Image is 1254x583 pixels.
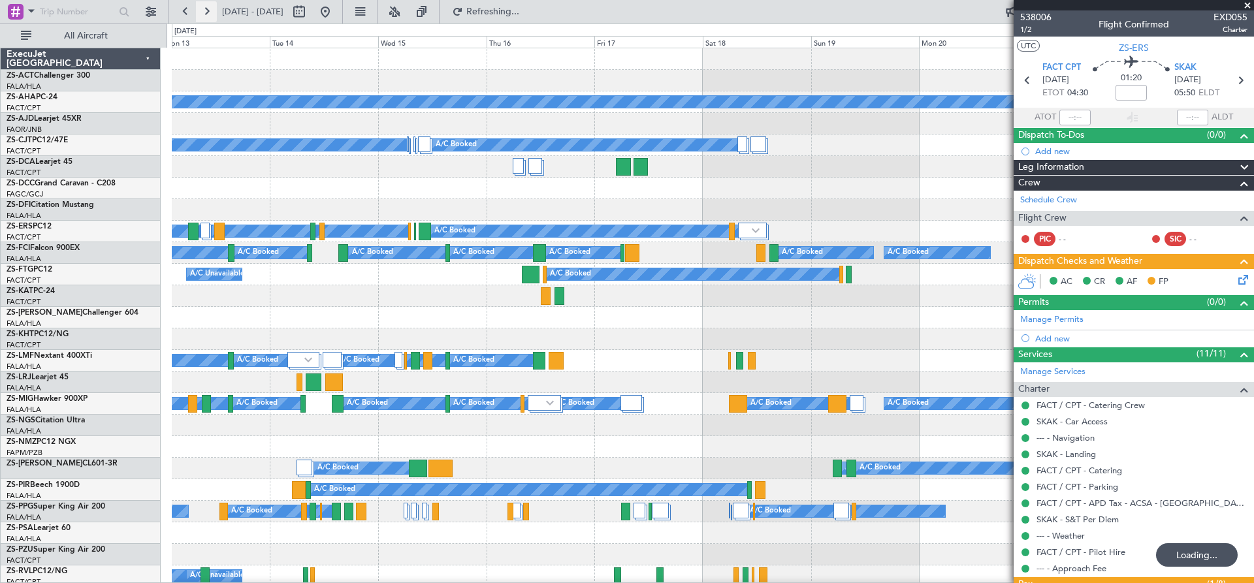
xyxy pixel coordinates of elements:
span: [DATE] [1042,74,1069,87]
span: ZS-ERS [7,223,33,230]
div: A/C Booked [347,394,388,413]
a: Schedule Crew [1020,194,1077,207]
a: ZS-DFICitation Mustang [7,201,94,209]
span: AF [1127,276,1137,289]
a: ZS-PSALearjet 60 [7,524,71,532]
div: A/C Booked [317,458,359,478]
span: ZS-RVL [7,567,33,575]
div: - - [1059,233,1088,245]
div: Thu 16 [487,36,595,48]
span: Charter [1018,382,1050,397]
div: A/C Unavailable [190,264,244,284]
span: ZS-NMZ [7,438,37,446]
span: All Aircraft [34,31,138,40]
div: A/C Booked [553,394,594,413]
button: UTC [1017,40,1040,52]
span: ZS-PIR [7,481,30,489]
a: FACT/CPT [7,168,40,178]
span: ZS-CJT [7,136,32,144]
span: (11/11) [1197,347,1226,360]
a: FALA/HLA [7,491,41,501]
a: FACT / CPT - Pilot Hire [1037,546,1125,558]
div: PIC [1034,232,1055,246]
div: SIC [1165,232,1186,246]
div: A/C Booked [231,501,272,521]
a: FAOR/JNB [7,125,42,134]
a: FACT/CPT [7,232,40,242]
a: ZS-FTGPC12 [7,266,52,274]
a: ZS-MIGHawker 900XP [7,395,88,403]
span: [DATE] [1174,74,1201,87]
input: Trip Number [40,2,115,22]
div: Mon 13 [162,36,270,48]
input: --:-- [1059,110,1091,125]
span: Flight Crew [1018,211,1067,226]
div: A/C Booked [750,394,792,413]
span: EXD055 [1214,10,1247,24]
span: 04:30 [1067,87,1088,100]
span: ZS-[PERSON_NAME] [7,309,82,317]
span: Permits [1018,295,1049,310]
a: ZS-LMFNextant 400XTi [7,352,92,360]
div: Tue 14 [270,36,378,48]
div: Loading... [1156,543,1238,567]
a: ZS-KHTPC12/NG [7,330,69,338]
a: FAPM/PZB [7,448,42,458]
a: FALA/HLA [7,534,41,544]
a: ZS-ERSPC12 [7,223,52,230]
span: ZS-PPG [7,503,33,511]
span: 05:50 [1174,87,1195,100]
a: FACT/CPT [7,340,40,350]
a: ZS-LRJLearjet 45 [7,373,69,381]
div: A/C Booked [352,243,393,262]
a: SKAK - Landing [1037,449,1096,460]
span: ZS-LMF [7,352,34,360]
span: ELDT [1198,87,1219,100]
a: ZS-DCCGrand Caravan - C208 [7,180,116,187]
a: ZS-DCALearjet 45 [7,158,72,166]
span: FACT CPT [1042,61,1081,74]
span: ZS-ERS [1119,41,1149,55]
a: --- - Weather [1037,530,1085,541]
div: A/C Booked [236,394,278,413]
a: FACT / CPT - Parking [1037,481,1118,492]
a: ZS-PIRBeech 1900D [7,481,80,489]
a: FALA/HLA [7,405,41,415]
a: FALA/HLA [7,211,41,221]
span: Refreshing... [466,7,521,16]
a: FACT/CPT [7,297,40,307]
a: FACT / CPT - Catering Crew [1037,400,1145,411]
div: A/C Booked [860,458,901,478]
span: ZS-DCA [7,158,35,166]
div: Wed 15 [378,36,487,48]
a: FALA/HLA [7,426,41,436]
span: FP [1159,276,1168,289]
a: SKAK - S&T Per Diem [1037,514,1119,525]
span: AC [1061,276,1072,289]
span: Dispatch Checks and Weather [1018,254,1142,269]
div: Sun 19 [811,36,920,48]
img: arrow-gray.svg [546,400,554,405]
a: FALA/HLA [7,319,41,328]
div: Add new [1035,146,1247,157]
a: --- - Approach Fee [1037,563,1106,574]
div: A/C Booked [549,243,590,262]
div: A/C Booked [888,243,929,262]
a: FACT / CPT - APD Tax - ACSA - [GEOGRAPHIC_DATA] International FACT / CPT [1037,497,1247,509]
div: [DATE] [174,26,197,37]
img: arrow-gray.svg [304,357,312,362]
a: FAGC/GCJ [7,189,43,199]
div: A/C Booked [453,243,494,262]
span: ZS-LRJ [7,373,31,381]
img: arrow-gray.svg [752,228,760,233]
span: ALDT [1212,111,1233,124]
a: ZS-RVLPC12/NG [7,567,67,575]
span: ZS-PSA [7,524,33,532]
a: ZS-AJDLearjet 45XR [7,115,82,123]
span: ZS-DFI [7,201,31,209]
span: ZS-MIG [7,395,33,403]
span: ZS-DCC [7,180,35,187]
div: A/C Booked [782,243,823,262]
div: A/C Booked [550,264,591,284]
span: Leg Information [1018,160,1084,175]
